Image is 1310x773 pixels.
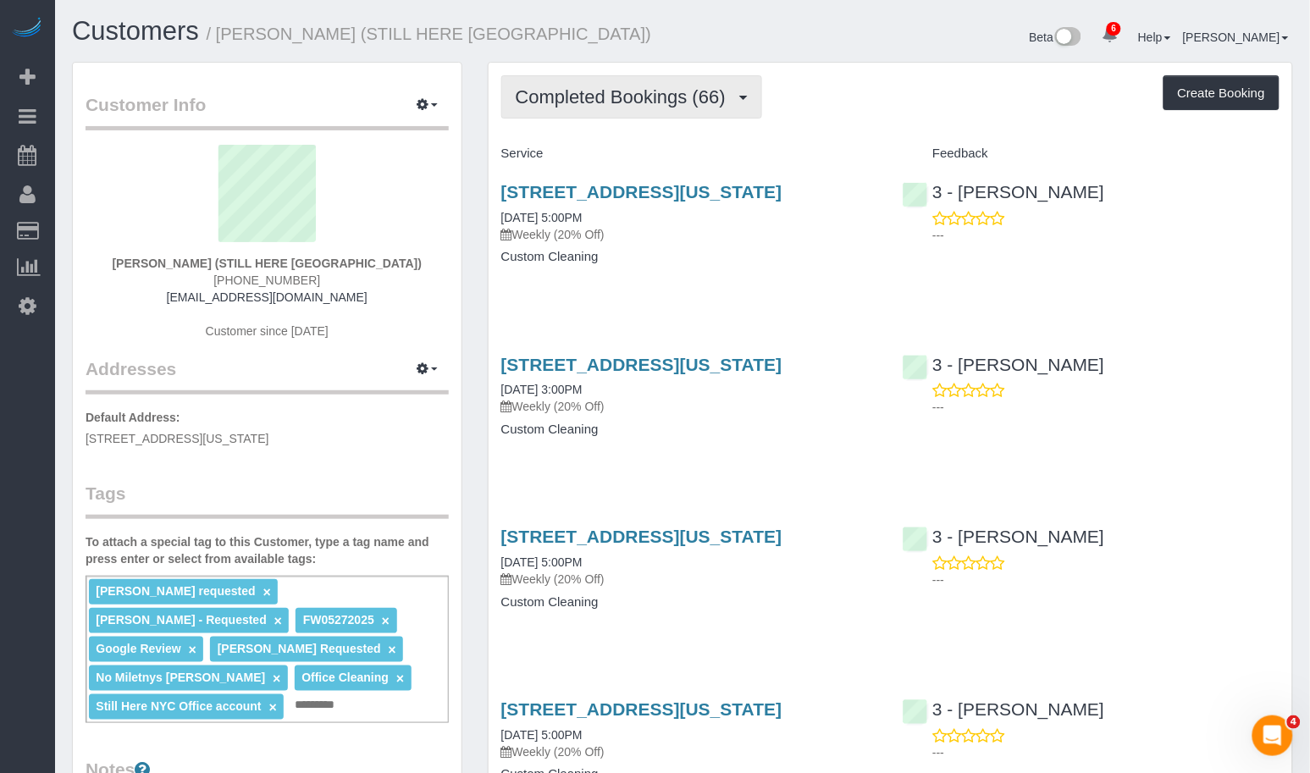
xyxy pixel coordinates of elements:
p: Weekly (20% Off) [501,226,878,243]
a: × [269,700,277,715]
a: [STREET_ADDRESS][US_STATE] [501,699,782,719]
a: × [273,671,280,686]
a: 3 - [PERSON_NAME] [903,355,1104,374]
span: 6 [1107,22,1121,36]
a: 6 [1093,17,1126,54]
a: [DATE] 5:00PM [501,211,583,224]
a: × [389,643,396,657]
a: [STREET_ADDRESS][US_STATE] [501,355,782,374]
a: [PERSON_NAME] [1183,30,1289,44]
span: Still Here NYC Office account [96,699,261,713]
p: Weekly (20% Off) [501,571,878,588]
a: Beta [1030,30,1082,44]
a: Customers [72,16,199,46]
span: Customer since [DATE] [206,324,329,338]
span: No Miletnys [PERSON_NAME] [96,671,265,684]
button: Create Booking [1164,75,1280,111]
small: / [PERSON_NAME] (STILL HERE [GEOGRAPHIC_DATA]) [207,25,652,43]
p: Weekly (20% Off) [501,743,878,760]
iframe: Intercom live chat [1252,715,1293,756]
h4: Service [501,146,878,161]
a: [STREET_ADDRESS][US_STATE] [501,182,782,202]
span: Google Review [96,642,180,655]
p: --- [932,571,1280,588]
p: --- [932,399,1280,416]
span: [PHONE_NUMBER] [213,273,320,287]
a: × [396,671,404,686]
span: FW05272025 [303,613,374,627]
p: Weekly (20% Off) [501,398,878,415]
a: 3 - [PERSON_NAME] [903,182,1104,202]
button: Completed Bookings (66) [501,75,762,119]
strong: [PERSON_NAME] (STILL HERE [GEOGRAPHIC_DATA]) [113,257,423,270]
h4: Custom Cleaning [501,595,878,610]
p: --- [932,227,1280,244]
span: [PERSON_NAME] - Requested [96,613,266,627]
a: [DATE] 3:00PM [501,383,583,396]
legend: Customer Info [86,92,449,130]
img: Automaid Logo [10,17,44,41]
span: Completed Bookings (66) [516,86,734,108]
a: × [382,614,390,628]
span: [PERSON_NAME] requested [96,584,255,598]
a: [DATE] 5:00PM [501,728,583,742]
a: × [274,614,282,628]
span: Office Cleaning [301,671,389,684]
a: 3 - [PERSON_NAME] [903,527,1104,546]
a: 3 - [PERSON_NAME] [903,699,1104,719]
span: 4 [1287,715,1301,729]
legend: Tags [86,481,449,519]
h4: Feedback [903,146,1280,161]
label: To attach a special tag to this Customer, type a tag name and press enter or select from availabl... [86,533,449,567]
a: Help [1138,30,1171,44]
span: [STREET_ADDRESS][US_STATE] [86,432,269,445]
h4: Custom Cleaning [501,422,878,437]
a: × [189,643,196,657]
a: [STREET_ADDRESS][US_STATE] [501,527,782,546]
h4: Custom Cleaning [501,250,878,264]
a: [EMAIL_ADDRESS][DOMAIN_NAME] [167,290,368,304]
p: --- [932,744,1280,761]
label: Default Address: [86,409,180,426]
img: New interface [1053,27,1081,49]
a: × [263,585,271,599]
a: [DATE] 5:00PM [501,555,583,569]
span: [PERSON_NAME] Requested [218,642,381,655]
